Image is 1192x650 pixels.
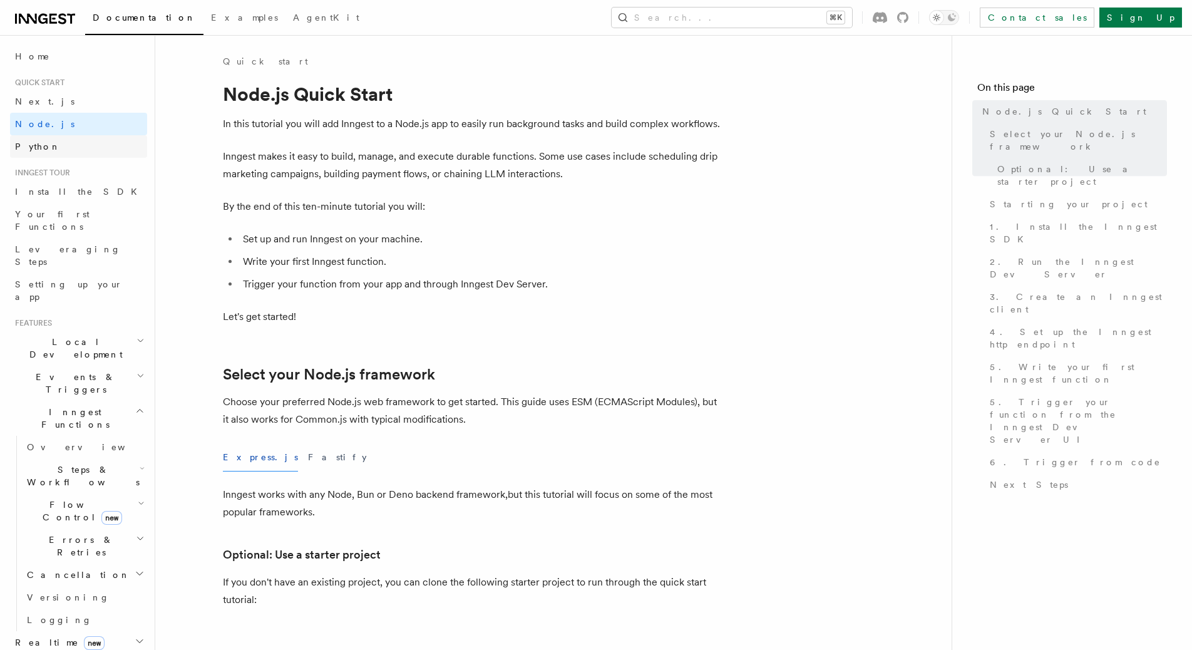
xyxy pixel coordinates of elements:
a: Next Steps [985,473,1167,496]
a: Setting up your app [10,273,147,308]
span: Your first Functions [15,209,90,232]
p: Inngest works with any Node, Bun or Deno backend framework,but this tutorial will focus on some o... [223,486,724,521]
span: Logging [27,615,92,625]
span: 3. Create an Inngest client [990,291,1167,316]
span: Install the SDK [15,187,145,197]
span: Python [15,142,61,152]
span: Optional: Use a starter project [997,163,1167,188]
a: Logging [22,609,147,631]
span: Select your Node.js framework [990,128,1167,153]
span: AgentKit [293,13,359,23]
span: Node.js Quick Start [982,105,1146,118]
a: Install the SDK [10,180,147,203]
span: Leveraging Steps [15,244,121,267]
span: 1. Install the Inngest SDK [990,220,1167,245]
span: Errors & Retries [22,534,136,559]
h1: Node.js Quick Start [223,83,724,105]
button: Express.js [223,443,298,472]
a: Quick start [223,55,308,68]
a: 5. Write your first Inngest function [985,356,1167,391]
a: 6. Trigger from code [985,451,1167,473]
span: Versioning [27,592,110,602]
a: Python [10,135,147,158]
a: Node.js Quick Start [977,100,1167,123]
button: Fastify [308,443,367,472]
a: Documentation [85,4,203,35]
button: Steps & Workflows [22,458,147,493]
li: Write your first Inngest function. [239,253,724,271]
a: Sign Up [1099,8,1182,28]
span: Flow Control [22,498,138,524]
li: Set up and run Inngest on your machine. [239,230,724,248]
span: Node.js [15,119,74,129]
a: AgentKit [285,4,367,34]
span: Setting up your app [15,279,123,302]
span: Realtime [10,636,105,649]
button: Inngest Functions [10,401,147,436]
span: Home [15,50,50,63]
button: Local Development [10,331,147,366]
a: Optional: Use a starter project [223,546,381,564]
button: Flow Controlnew [22,493,147,529]
p: If you don't have an existing project, you can clone the following starter project to run through... [223,574,724,609]
a: Select your Node.js framework [223,366,435,383]
a: Examples [203,4,285,34]
span: 5. Trigger your function from the Inngest Dev Server UI [990,396,1167,446]
a: Select your Node.js framework [985,123,1167,158]
a: Next.js [10,90,147,113]
button: Search...⌘K [612,8,852,28]
kbd: ⌘K [827,11,845,24]
a: Overview [22,436,147,458]
span: Features [10,318,52,328]
span: new [84,636,105,650]
p: By the end of this ten-minute tutorial you will: [223,198,724,215]
span: Next.js [15,96,74,106]
a: 4. Set up the Inngest http endpoint [985,321,1167,356]
span: Overview [27,442,156,452]
a: Your first Functions [10,203,147,238]
button: Events & Triggers [10,366,147,401]
button: Errors & Retries [22,529,147,564]
a: Home [10,45,147,68]
a: 2. Run the Inngest Dev Server [985,250,1167,286]
span: Quick start [10,78,64,88]
span: Next Steps [990,478,1068,491]
a: Contact sales [980,8,1094,28]
p: Inngest makes it easy to build, manage, and execute durable functions. Some use cases include sch... [223,148,724,183]
span: Cancellation [22,569,130,581]
a: 3. Create an Inngest client [985,286,1167,321]
h4: On this page [977,80,1167,100]
span: 5. Write your first Inngest function [990,361,1167,386]
a: 5. Trigger your function from the Inngest Dev Server UI [985,391,1167,451]
p: In this tutorial you will add Inngest to a Node.js app to easily run background tasks and build c... [223,115,724,133]
div: Inngest Functions [10,436,147,631]
span: Inngest Functions [10,406,135,431]
span: Events & Triggers [10,371,136,396]
span: Examples [211,13,278,23]
button: Toggle dark mode [929,10,959,25]
span: 6. Trigger from code [990,456,1161,468]
span: new [101,511,122,525]
span: Local Development [10,336,136,361]
p: Choose your preferred Node.js web framework to get started. This guide uses ESM (ECMAScript Modul... [223,393,724,428]
span: 2. Run the Inngest Dev Server [990,255,1167,281]
a: 1. Install the Inngest SDK [985,215,1167,250]
a: Leveraging Steps [10,238,147,273]
a: Starting your project [985,193,1167,215]
p: Let's get started! [223,308,724,326]
a: Optional: Use a starter project [992,158,1167,193]
span: Steps & Workflows [22,463,140,488]
span: Documentation [93,13,196,23]
span: 4. Set up the Inngest http endpoint [990,326,1167,351]
button: Cancellation [22,564,147,586]
li: Trigger your function from your app and through Inngest Dev Server. [239,276,724,293]
a: Node.js [10,113,147,135]
span: Inngest tour [10,168,70,178]
span: Starting your project [990,198,1148,210]
a: Versioning [22,586,147,609]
